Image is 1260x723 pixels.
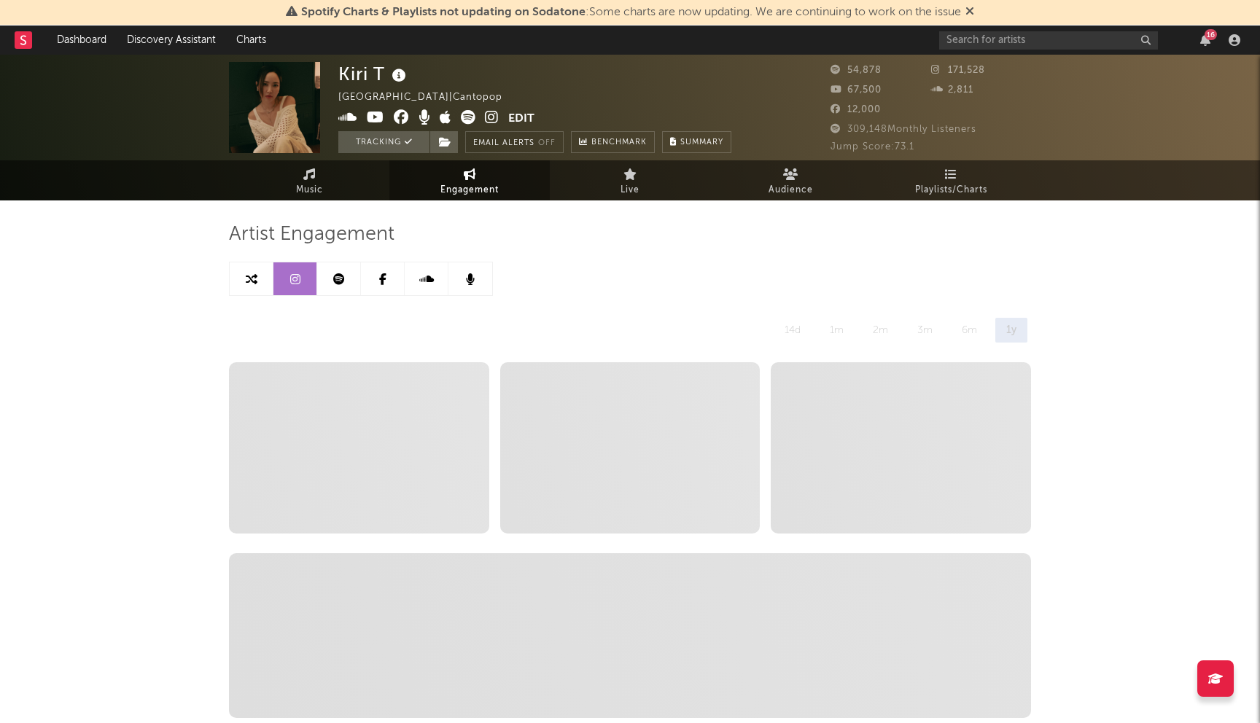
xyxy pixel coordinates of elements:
[965,7,974,18] span: Dismiss
[831,85,882,95] span: 67,500
[389,160,550,200] a: Engagement
[906,318,944,343] div: 3m
[1200,34,1210,46] button: 16
[915,181,987,199] span: Playlists/Charts
[229,226,394,243] span: Artist Engagement
[301,7,586,18] span: Spotify Charts & Playlists not updating on Sodatone
[774,318,812,343] div: 14d
[571,131,655,153] a: Benchmark
[662,131,731,153] button: Summary
[229,160,389,200] a: Music
[862,318,899,343] div: 2m
[831,125,976,134] span: 309,148 Monthly Listeners
[831,142,914,152] span: Jump Score: 73.1
[47,26,117,55] a: Dashboard
[680,138,723,146] span: Summary
[440,181,499,199] span: Engagement
[871,160,1031,200] a: Playlists/Charts
[301,7,961,18] span: : Some charts are now updating. We are continuing to work on the issue
[296,181,323,199] span: Music
[591,134,647,152] span: Benchmark
[338,131,429,153] button: Tracking
[819,318,855,343] div: 1m
[939,31,1158,50] input: Search for artists
[769,181,813,199] span: Audience
[465,131,564,153] button: Email AlertsOff
[951,318,988,343] div: 6m
[538,139,556,147] em: Off
[338,89,519,106] div: [GEOGRAPHIC_DATA] | Cantopop
[831,105,881,114] span: 12,000
[931,66,985,75] span: 171,528
[710,160,871,200] a: Audience
[621,181,639,199] span: Live
[508,110,534,128] button: Edit
[995,318,1027,343] div: 1y
[831,66,882,75] span: 54,878
[226,26,276,55] a: Charts
[117,26,226,55] a: Discovery Assistant
[1205,29,1217,40] div: 16
[338,62,410,86] div: Kiri T
[550,160,710,200] a: Live
[931,85,973,95] span: 2,811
